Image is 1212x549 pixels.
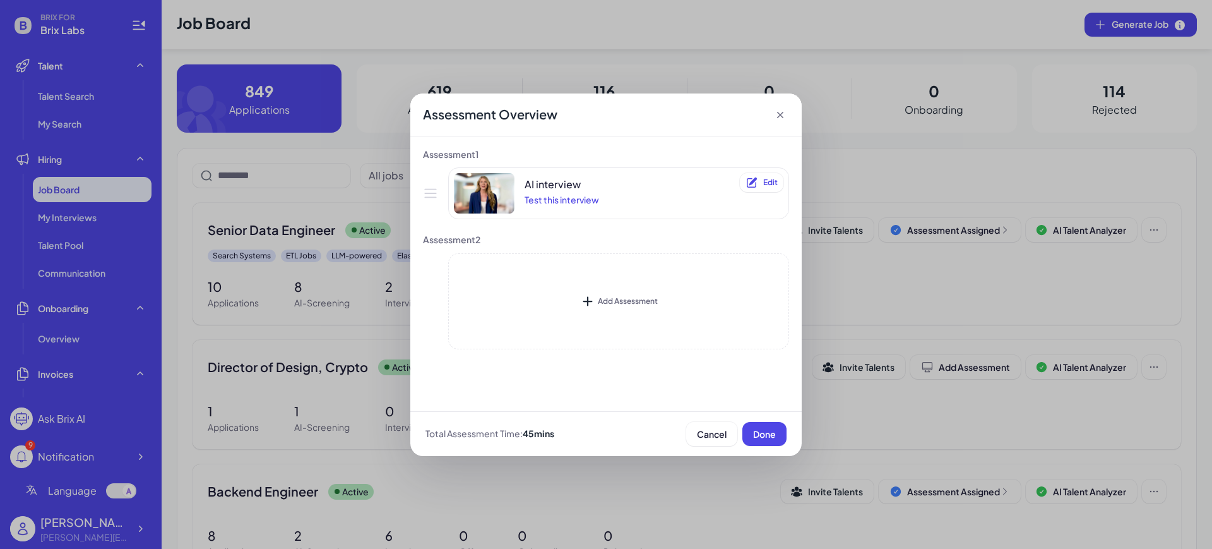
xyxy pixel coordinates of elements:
button: Edit [740,173,783,192]
button: Cancel [686,422,737,446]
div: Assessment 2 [423,234,789,246]
span: Assessment Overview [423,106,557,122]
div: Add Assessment [598,296,658,306]
span: Cancel [697,428,727,440]
span: Edit [763,178,778,187]
div: Test this interview [525,193,599,206]
span: Total Assessment Time: [425,428,523,439]
span: 45 mins [523,428,554,439]
button: Done [742,422,787,446]
span: Done [753,428,776,440]
div: AI interview [525,178,599,191]
img: AI Interview [454,173,514,214]
div: Assessment 1 [423,149,789,160]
